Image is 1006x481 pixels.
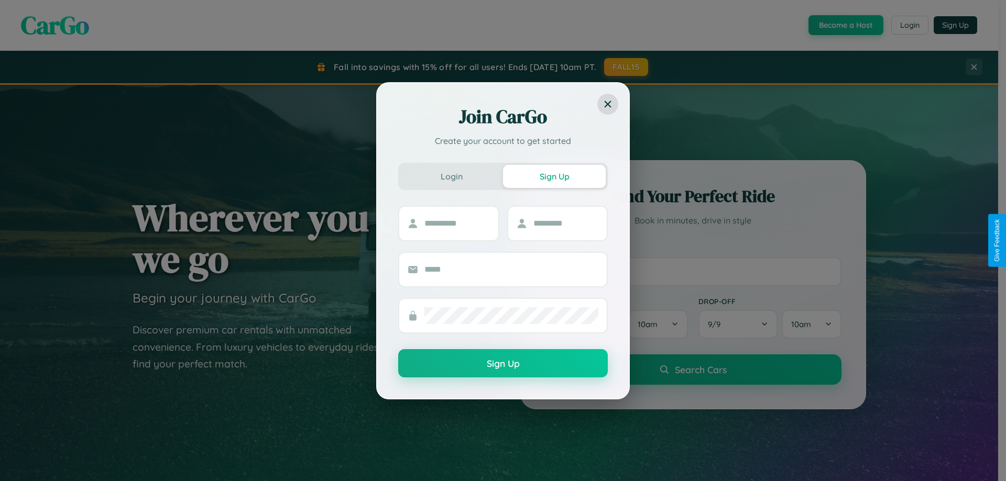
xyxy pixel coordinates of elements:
button: Sign Up [398,349,608,377]
button: Sign Up [503,165,606,188]
button: Login [400,165,503,188]
p: Create your account to get started [398,135,608,147]
h2: Join CarGo [398,104,608,129]
div: Give Feedback [993,219,1001,262]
